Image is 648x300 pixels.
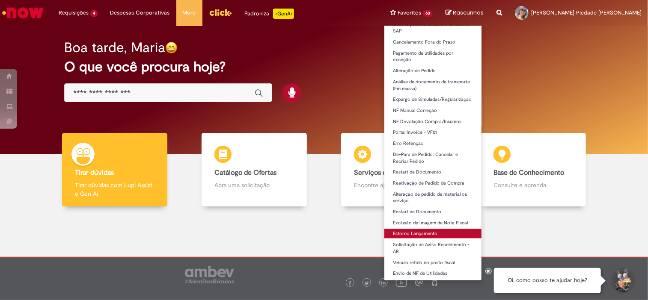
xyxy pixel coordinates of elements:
[415,279,423,286] img: logo_footer_workplace.png
[384,207,482,217] a: Restart de Documento
[384,229,482,238] a: Estorno Lançamento
[384,258,482,268] a: Veículo retido no posto fiscal
[324,133,464,207] a: Serviços de TI Encontre ajuda
[381,281,386,286] img: logo_footer_linkedin.png
[384,168,482,177] a: Restart de Documento
[110,9,170,17] span: Despesas Corporativas
[1,4,45,21] img: ServiceNow
[398,9,421,17] span: Favoritos
[45,133,184,207] a: Tirar dúvidas Tirar dúvidas com Lupi Assist e Gen Ai
[384,77,482,93] a: Análise de documento de transporte (Em massa)
[384,128,482,137] a: Portal Invoice - VF01
[354,168,398,177] b: Serviços de TI
[273,9,294,19] p: +GenAi
[531,9,642,16] span: [PERSON_NAME] Piedade [PERSON_NAME]
[453,9,484,17] span: Rascunhos
[183,9,196,17] span: More
[384,218,482,228] a: Exclusão de Imagem de Nota Fiscal
[348,281,352,285] img: logo_footer_facebook.png
[64,59,583,74] h2: O que você procura hoje?
[75,181,155,198] p: Tirar dúvidas com Lupi Assist e Gen Ai
[384,240,482,256] a: Solicitação de Aviso Recebimento - AR
[214,168,276,177] b: Catálogo de Ofertas
[209,6,232,19] img: click_logo_yellow_360x200.png
[384,66,482,76] a: Alteração de Pedido
[384,38,482,47] a: Cancelamento Fora do Prazo
[396,277,407,288] img: logo_footer_youtube.png
[384,269,482,278] a: Envio de NF de Utilidades
[354,181,434,189] p: Encontre ajuda
[423,10,433,17] span: 60
[384,26,482,281] ul: Favoritos
[431,279,439,286] img: logo_footer_naosei.png
[384,179,482,188] a: Reativação de Pedido de Compra
[59,9,89,17] span: Requisições
[384,20,482,36] a: Solicitações de Cadastro de Cliente SAP
[64,40,165,55] h2: Boa tarde, Maria
[493,181,573,189] p: Consulte e aprenda
[185,266,234,283] img: logo_footer_ambev_rotulo_gray.png
[384,49,482,65] a: Pagamento de utilidades por exceção
[493,168,564,177] b: Base de Conhecimento
[75,168,114,177] b: Tirar dúvidas
[365,281,369,285] img: logo_footer_twitter.png
[384,106,482,115] a: NF Manual Correção
[384,139,482,148] a: Erro Retenção
[384,95,482,104] a: Expurgo de Simuladas/Regularização
[165,41,178,54] img: happy-face.png
[494,268,601,293] div: Oi, como posso te ajudar hoje?
[446,9,484,17] a: Rascunhos
[184,133,324,207] a: Catálogo de Ofertas Abra uma solicitação
[245,9,294,19] div: Padroniza
[609,268,635,294] button: Iniciar Conversa de Suporte
[384,117,482,126] a: NF Devolução Compra/Insumos
[384,190,482,206] a: Alteração de pedido de material ou serviço
[90,10,98,17] span: 4
[384,150,482,166] a: De-Para de Pedido: Cancelar e Recriar Pedido
[214,181,294,189] p: Abra uma solicitação
[464,133,603,207] a: Base de Conhecimento Consulte e aprenda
